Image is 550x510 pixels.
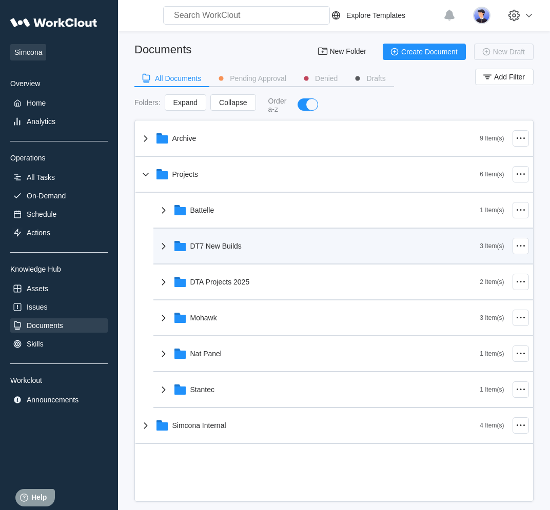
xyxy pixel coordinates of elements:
[27,192,66,200] div: On-Demand
[27,303,47,311] div: Issues
[134,98,161,107] div: Folders :
[10,393,108,407] a: Announcements
[163,6,330,25] input: Search WorkClout
[27,117,55,126] div: Analytics
[311,44,375,60] button: New Folder
[480,350,504,357] div: 1 Item(s)
[10,154,108,162] div: Operations
[10,44,46,60] span: Simcona
[27,284,48,293] div: Assets
[346,71,394,86] button: Drafts
[210,94,256,111] button: Collapse
[190,206,214,214] div: Battelle
[27,229,50,237] div: Actions
[155,75,201,82] div: All Documents
[401,48,458,55] span: Create Document
[134,43,191,56] div: Documents
[480,278,504,285] div: 2 Item(s)
[172,170,199,178] div: Projects
[474,44,534,60] button: New Draft
[27,340,44,348] div: Skills
[480,135,504,142] div: 9 Item(s)
[134,71,209,86] button: All Documents
[10,265,108,273] div: Knowledge Hub
[315,75,338,82] div: Denied
[230,75,286,82] div: Pending Approval
[494,73,525,80] span: Add Filter
[10,376,108,384] div: Workclout
[10,189,108,203] a: On-Demand
[473,7,490,24] img: user-5.png
[10,170,108,185] a: All Tasks
[268,97,288,113] div: Order a-z
[27,321,63,330] div: Documents
[10,281,108,296] a: Assets
[493,48,525,55] span: New Draft
[10,96,108,110] a: Home
[10,114,108,129] a: Analytics
[27,173,55,181] div: All Tasks
[480,386,504,393] div: 1 Item(s)
[190,314,217,322] div: Mohawk
[329,48,366,56] span: New Folder
[172,421,226,430] div: Simcona Internal
[480,314,504,321] div: 3 Item(s)
[209,71,294,86] button: Pending Approval
[27,99,46,107] div: Home
[27,396,78,404] div: Announcements
[10,79,108,88] div: Overview
[10,318,108,333] a: Documents
[480,207,504,214] div: 1 Item(s)
[475,69,534,85] button: Add Filter
[383,44,466,60] button: Create Document
[190,350,222,358] div: Nat Panel
[480,422,504,429] div: 4 Item(s)
[172,134,197,142] div: Archive
[10,300,108,314] a: Issues
[173,99,198,106] span: Expand
[190,385,214,394] div: Stantec
[480,171,504,178] div: 6 Item(s)
[165,94,206,111] button: Expand
[190,242,242,250] div: DT7 New Builds
[190,278,250,286] div: DTA Projects 2025
[346,11,405,19] div: Explore Templates
[10,337,108,351] a: Skills
[10,207,108,221] a: Schedule
[219,99,247,106] span: Collapse
[366,75,385,82] div: Drafts
[10,226,108,240] a: Actions
[27,210,56,218] div: Schedule
[480,242,504,250] div: 3 Item(s)
[330,9,438,22] a: Explore Templates
[294,71,346,86] button: Denied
